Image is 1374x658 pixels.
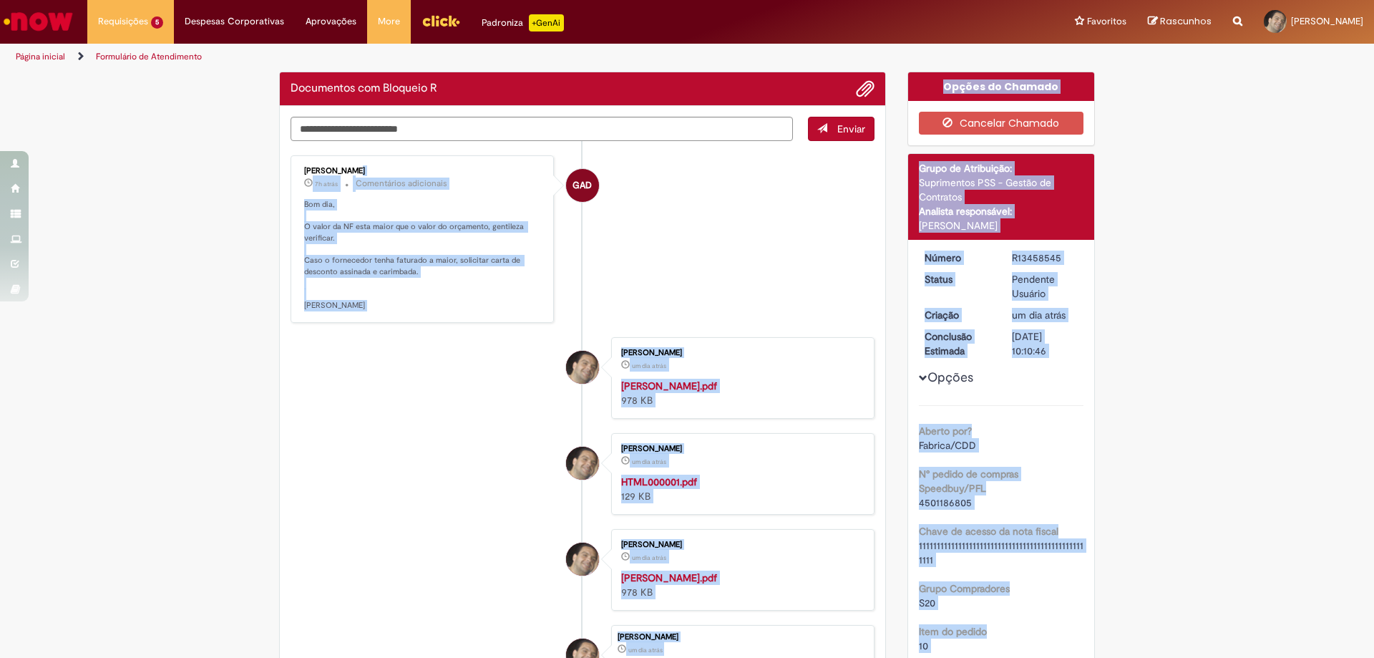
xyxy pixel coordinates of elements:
[621,571,717,584] a: [PERSON_NAME].pdf
[919,161,1084,175] div: Grupo de Atribuição:
[621,379,859,407] div: 978 KB
[632,458,666,466] time: 28/08/2025 15:10:13
[628,646,663,654] time: 28/08/2025 15:10:42
[1291,15,1363,27] span: [PERSON_NAME]
[1012,251,1078,265] div: R13458545
[618,633,867,642] div: [PERSON_NAME]
[1012,308,1078,322] div: 28/08/2025 15:10:42
[621,541,859,549] div: [PERSON_NAME]
[356,178,447,190] small: Comentários adicionais
[566,543,599,576] div: Eduardo Vaz De Mello Stancioli
[919,596,935,609] span: S20
[1,7,75,36] img: ServiceNow
[151,16,163,29] span: 5
[572,168,592,203] span: GAD
[632,458,666,466] span: um dia atrás
[1148,15,1212,29] a: Rascunhos
[621,379,717,392] a: [PERSON_NAME].pdf
[482,14,564,32] div: Padroniza
[919,582,1010,595] b: Grupo Compradores
[378,14,400,29] span: More
[306,14,356,29] span: Aprovações
[919,625,987,638] b: Item do pedido
[919,468,1018,495] b: N° pedido de compras Speedbuy/PFL
[919,539,1083,566] span: 11111111111111111111111111111111111111111111111111
[914,308,1002,322] dt: Criação
[628,646,663,654] span: um dia atrás
[919,204,1084,218] div: Analista responsável:
[566,351,599,384] div: Eduardo Vaz De Mello Stancioli
[1087,14,1126,29] span: Favoritos
[621,475,697,488] a: HTML000001.pdf
[422,10,460,32] img: click_logo_yellow_360x200.png
[621,445,859,453] div: [PERSON_NAME]
[315,180,338,188] time: 29/08/2025 09:24:09
[1012,309,1066,321] time: 28/08/2025 15:10:42
[1012,329,1078,358] div: [DATE] 10:10:46
[919,175,1084,204] div: Suprimentos PSS - Gestão de Contratos
[919,496,972,509] span: 4501186805
[304,167,542,175] div: [PERSON_NAME]
[919,639,928,652] span: 10
[566,169,599,202] div: Gabriela Alves De Souza
[1012,272,1078,301] div: Pendente Usuário
[919,525,1058,538] b: Chave de acesso da nota fiscal
[291,82,437,95] h2: Documentos com Bloqueio R Histórico de tíquete
[908,72,1095,101] div: Opções do Chamado
[919,218,1084,233] div: [PERSON_NAME]
[98,14,148,29] span: Requisições
[837,122,865,135] span: Enviar
[808,117,874,141] button: Enviar
[315,180,338,188] span: 7h atrás
[304,199,542,311] p: Bom dia, O valor da NF esta maior que o valor do orçamento, gentileza verificar. Caso o fornecedo...
[914,272,1002,286] dt: Status
[919,439,976,452] span: Fabrica/CDD
[566,447,599,480] div: Eduardo Vaz De Mello Stancioli
[11,44,905,70] ul: Trilhas de página
[914,329,1002,358] dt: Conclusão Estimada
[919,112,1084,135] button: Cancelar Chamado
[914,251,1002,265] dt: Número
[632,553,666,562] span: um dia atrás
[856,79,874,98] button: Adicionar anexos
[632,362,666,370] span: um dia atrás
[621,349,859,357] div: [PERSON_NAME]
[632,553,666,562] time: 28/08/2025 15:07:06
[291,117,793,141] textarea: Digite sua mensagem aqui...
[919,425,972,437] b: Aberto por?
[185,14,284,29] span: Despesas Corporativas
[621,571,859,599] div: 978 KB
[632,362,666,370] time: 28/08/2025 15:10:39
[96,51,202,62] a: Formulário de Atendimento
[1012,309,1066,321] span: um dia atrás
[1160,14,1212,28] span: Rascunhos
[621,475,859,503] div: 129 KB
[16,51,65,62] a: Página inicial
[529,14,564,32] p: +GenAi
